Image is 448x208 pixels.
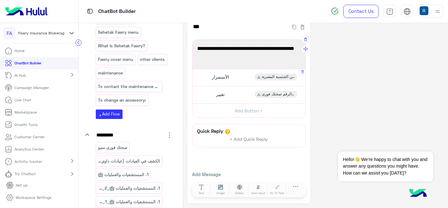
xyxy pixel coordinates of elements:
p: other clients [140,56,165,63]
p: AI Hub [15,73,26,78]
a: Contact Us [343,5,379,18]
p: صحتك فورى منيو [98,144,128,151]
p: ChatBot Builder [15,60,42,66]
p: Add Message [192,171,306,178]
p: Customer Center [15,134,45,140]
p: Live Chat [15,97,32,103]
p: 1. المستشفيات والعمليات 🏥 [98,171,149,178]
div: Delete Message Button [299,69,305,76]
p: Set up [16,182,27,188]
div: FA [3,27,16,39]
p: Fawry cover menu [98,56,134,63]
button: Drag [302,45,309,53]
p: To change an accessory: [98,97,147,104]
p: Try Chatbot [15,171,36,177]
a: Set up [1,179,32,192]
img: tab [386,8,393,15]
p: Growth Tools [15,122,38,128]
img: userImage [420,6,428,15]
button: Text [193,184,210,196]
span: Gallery [235,191,244,195]
p: ChatBot Builder [99,7,136,16]
button: Duplicate Flow [289,23,299,30]
button: Add Button + [192,104,305,118]
img: Logo [3,5,50,18]
span: Image [216,191,225,195]
span: الأستمرار [212,74,229,80]
span: هل هذا هو الرقم الاشتراك الذي ترغب في الاستمرار به؟ [197,45,301,61]
a: tab [383,5,396,18]
button: addAdd Flow [96,110,123,119]
h6: Quick Reply [196,128,225,134]
p: Activity tracker [15,159,43,164]
span: غير الحاملين الجنسية المصرية [262,74,295,80]
span: Go To Flow [270,191,284,195]
span: + Add Quick Reply [230,136,268,142]
button: Delete Message [302,36,309,44]
img: hulul-logo.png [407,183,429,205]
button: Delete Flow [299,23,306,30]
p: Campaign Manager [15,85,49,91]
p: Marketplace [15,110,37,115]
span: User Input [251,191,265,195]
img: tab [404,8,411,15]
button: + Add Quick Reply [225,134,273,144]
span: Hello!👋 We're happy to chat with you and answer any questions you might have. How can we assist y... [338,152,433,181]
div: تغيير الرقم صحتك فورى [255,91,297,98]
button: Gallery [231,184,248,196]
p: Home [15,48,25,54]
span: تغيير [216,92,225,97]
img: profile [434,8,442,15]
p: Sehetak Fawry menu [98,29,139,36]
button: User Input [250,184,267,196]
p: 1. المستشفيات والعمليات 🏥_copy_1 [98,198,161,205]
i: keyboard_arrow_down [83,131,91,139]
p: maintenance [98,69,123,77]
img: tab [86,7,94,15]
p: Analytics Center [15,146,44,152]
p: Workspace Settings [16,195,51,200]
div: غير الحاملين الجنسية المصرية [255,74,297,80]
p: الكشف في العيادات (عيادات داوي- سيتي كلي_copy_1 [98,157,161,165]
span: Fawry Insurance Brokerage`s [18,30,69,36]
a: Workspace Settings [1,192,56,204]
button: Go To Flow [268,184,286,196]
span: Text [199,191,204,195]
button: Image [212,184,229,196]
span: تغيير الرقم صحتك فورى [262,92,295,97]
p: What is Sehetak Fawry? [98,42,146,50]
mat-icon: chevron_right [69,157,76,165]
i: add [99,114,102,117]
mat-icon: chevron_right [69,71,76,79]
p: 1. المستشفيات والعمليات 🏥_copy_2 [98,185,161,192]
img: spinner [331,7,339,15]
p: To contact the maintenance manager: [98,83,161,90]
mat-icon: chevron_right [69,170,76,178]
